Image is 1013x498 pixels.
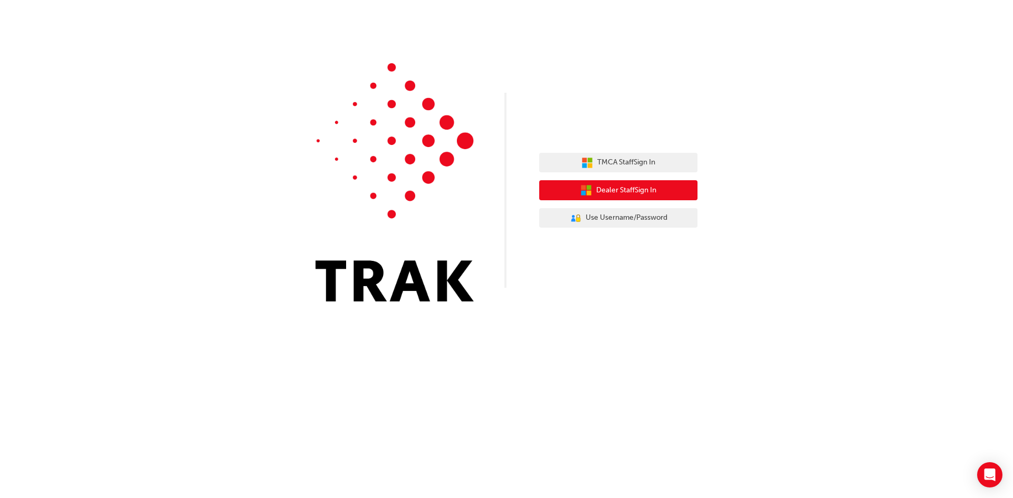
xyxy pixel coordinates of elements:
span: Dealer Staff Sign In [596,184,656,197]
img: Trak [316,63,474,301]
span: Use Username/Password [586,212,667,224]
button: Dealer StaffSign In [539,180,697,200]
span: TMCA Staff Sign In [597,157,655,169]
button: TMCA StaffSign In [539,153,697,173]
div: Open Intercom Messenger [977,462,1002,487]
button: Use Username/Password [539,208,697,228]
